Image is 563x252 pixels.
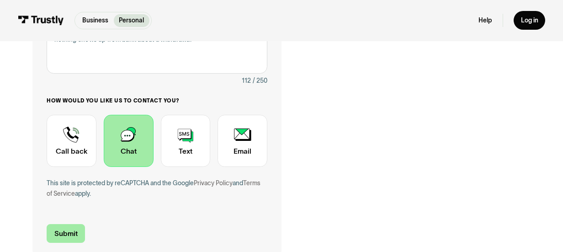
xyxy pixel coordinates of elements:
div: 112 [242,75,251,86]
a: Privacy Policy [194,180,233,187]
div: Log in [521,16,538,25]
a: Log in [514,11,545,30]
input: Submit [47,224,85,243]
img: Trustly Logo [18,16,64,25]
div: / 250 [253,75,267,86]
div: This site is protected by reCAPTCHA and the Google and apply. [47,178,267,199]
a: Help [478,16,492,25]
p: Business [82,16,108,25]
a: Business [77,14,113,27]
a: Personal [114,14,149,27]
label: How would you like us to contact you? [47,97,267,104]
p: Personal [119,16,144,25]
